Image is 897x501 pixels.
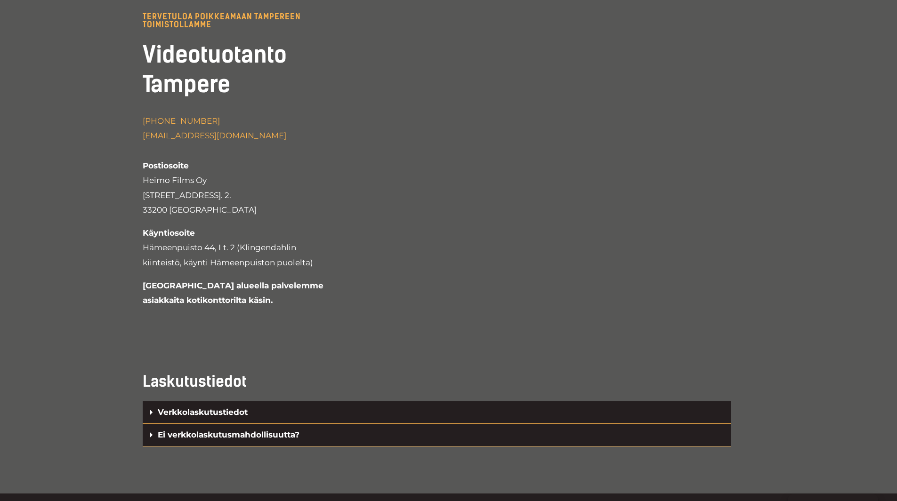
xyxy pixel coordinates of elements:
h2: Videotuotanto Tampere [143,40,323,99]
a: [EMAIL_ADDRESS][DOMAIN_NAME] [143,131,286,140]
iframe: Heimo FIlms Oy [333,13,755,224]
span: 33200 [GEOGRAPHIC_DATA] [143,205,257,215]
span: Heimo Films Oy [143,161,207,185]
strong: Käyntiosoite [143,228,195,238]
a: Ei verkkolaskutusmahdollisuutta? [158,430,299,439]
p: Hämeenpuisto 44, Lt. 2 (Klingendahlin kiinteistö, käynti Hämeenpuiston puolelta) [143,226,323,270]
h3: Laskutustiedot [143,371,731,392]
div: Ei verkkolaskutusmahdollisuutta? [143,424,731,446]
strong: [GEOGRAPHIC_DATA] alueella palvelemme asiakkaita kotikonttorilta käsin. [143,281,323,305]
strong: Postiosoite [143,161,189,170]
p: Tervetuloa poikkeamaan TAMPEREEN TOIMISTOLLAMME [143,13,323,29]
a: Verkkolaskutustiedot [158,407,248,417]
div: Verkkolaskutustiedot [143,401,731,424]
span: [STREET_ADDRESS]. 2. [143,191,231,200]
a: [PHONE_NUMBER] [143,116,220,126]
